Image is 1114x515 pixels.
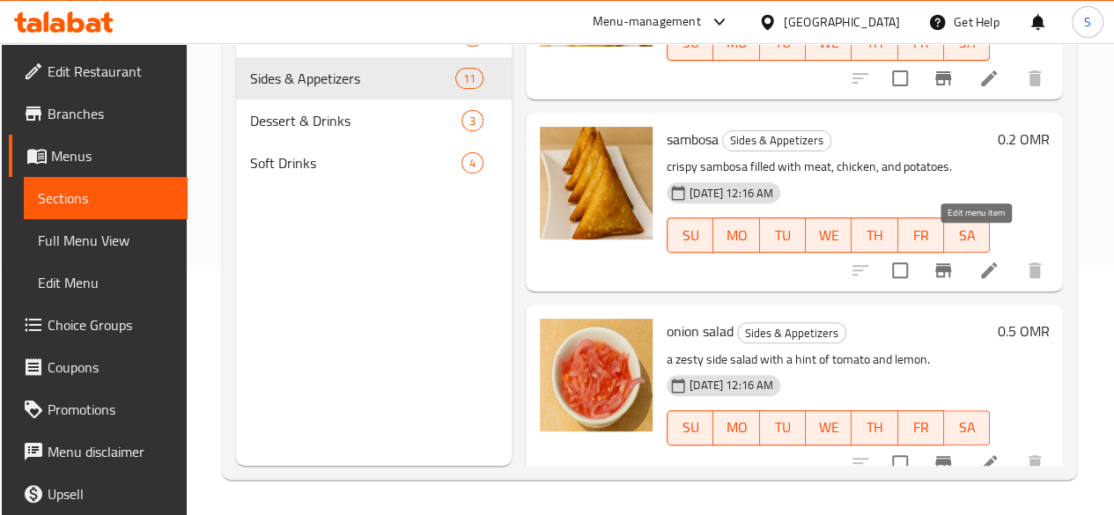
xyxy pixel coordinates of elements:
div: Sides & Appetizers11 [236,57,512,99]
span: MO [720,415,752,440]
button: TH [852,410,897,445]
button: SA [944,410,990,445]
a: Edit Menu [24,261,188,304]
div: items [461,152,483,173]
span: TH [859,223,890,248]
span: Sides & Appetizers [250,68,455,89]
div: items [461,110,483,131]
a: Coupons [9,346,188,388]
button: SA [944,217,990,253]
span: 3 [462,113,483,129]
button: TH [852,217,897,253]
span: S [1084,12,1091,32]
a: Sections [24,177,188,219]
a: Menu disclaimer [9,430,188,473]
button: delete [1014,442,1056,484]
img: sambosa [540,127,653,239]
span: SA [951,223,983,248]
span: SU [675,223,706,248]
a: Choice Groups [9,304,188,346]
button: SU [667,410,713,445]
span: [DATE] 12:16 AM [682,377,780,394]
button: MO [713,217,759,253]
button: Branch-specific-item [922,442,964,484]
span: Sides & Appetizers [738,323,845,343]
button: WE [806,410,852,445]
span: Soft Drinks [250,152,461,173]
span: Sections [38,188,173,209]
button: Branch-specific-item [922,57,964,99]
span: MO [720,223,752,248]
span: Choice Groups [48,314,173,335]
div: Sides & Appetizers [722,130,831,151]
span: TH [859,415,890,440]
span: Coupons [48,357,173,378]
span: sambosa [667,126,719,152]
span: Edit Restaurant [48,61,173,82]
div: Soft Drinks4 [236,142,512,184]
span: Sides & Appetizers [723,130,830,151]
span: Select to update [882,60,918,97]
span: Edit Menu [38,272,173,293]
div: [GEOGRAPHIC_DATA] [784,12,900,32]
h6: 0.5 OMR [997,319,1049,343]
div: Menu-management [593,11,701,33]
button: Branch-specific-item [922,249,964,291]
span: TH [859,30,890,55]
span: Select to update [882,445,918,482]
div: Sides & Appetizers [737,322,846,343]
span: FR [905,30,937,55]
button: delete [1014,57,1056,99]
span: WE [813,30,845,55]
span: Menu disclaimer [48,441,173,462]
span: SU [675,415,706,440]
span: SU [675,30,706,55]
span: Menus [51,145,173,166]
button: FR [898,217,944,253]
a: Full Menu View [24,219,188,261]
img: onion salad [540,319,653,431]
span: Upsell [48,483,173,504]
p: crispy sambosa filled with meat, chicken, and potatoes. [667,156,990,178]
span: SA [951,415,983,440]
button: MO [713,410,759,445]
span: MO [720,30,752,55]
span: FR [905,223,937,248]
span: Select to update [882,252,918,289]
p: a zesty side salad with a hint of tomato and lemon. [667,349,990,371]
span: WE [813,223,845,248]
button: TU [760,217,806,253]
span: TU [767,223,799,248]
span: Promotions [48,399,173,420]
span: TU [767,30,799,55]
span: FR [905,415,937,440]
button: WE [806,217,852,253]
span: Full Menu View [38,230,173,251]
span: Branches [48,103,173,124]
a: Branches [9,92,188,135]
a: Upsell [9,473,188,515]
span: [DATE] 12:16 AM [682,185,780,202]
a: Menus [9,135,188,177]
a: Edit menu item [978,452,1000,474]
h6: 0.2 OMR [997,127,1049,151]
button: delete [1014,249,1056,291]
span: WE [813,415,845,440]
div: items [455,68,483,89]
button: SU [667,217,713,253]
span: SA [951,30,983,55]
button: FR [898,410,944,445]
a: Edit Restaurant [9,50,188,92]
span: 11 [456,70,483,87]
nav: Menu sections [236,8,512,191]
a: Promotions [9,388,188,430]
span: 4 [462,155,483,172]
span: onion salad [667,318,734,344]
span: TU [767,415,799,440]
button: TU [760,410,806,445]
span: Dessert & Drinks [250,110,461,131]
a: Edit menu item [978,68,1000,89]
